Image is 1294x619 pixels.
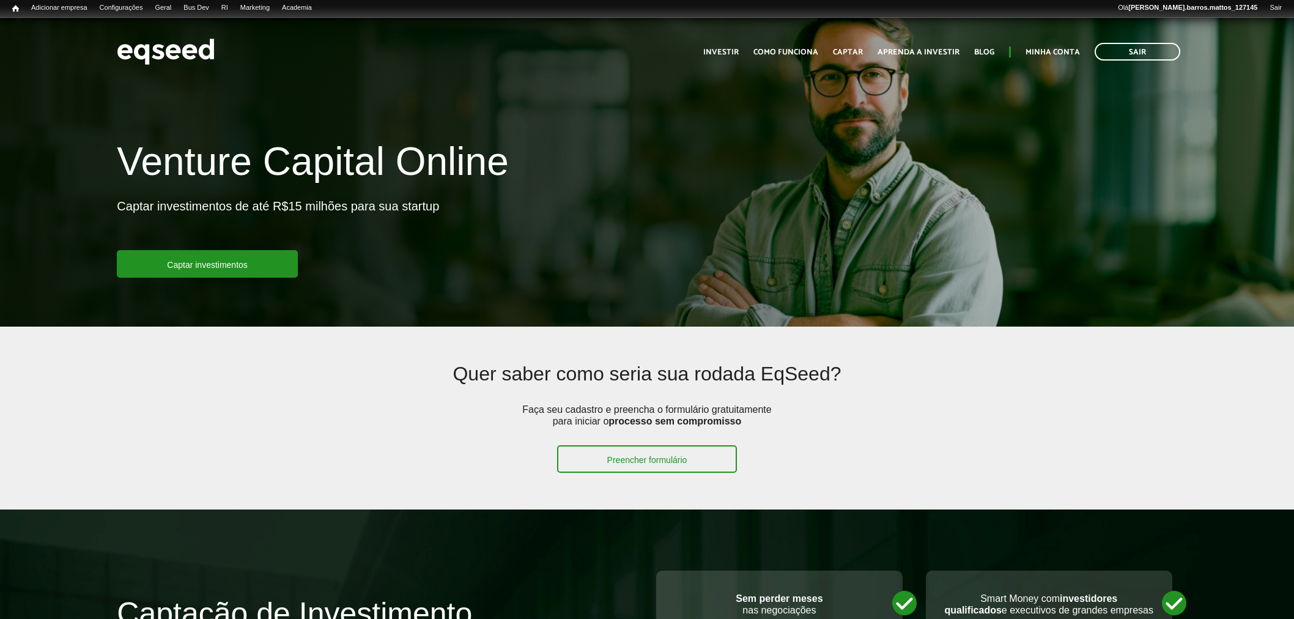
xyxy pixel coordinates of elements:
p: Smart Money com e executivos de grandes empresas [938,593,1160,616]
a: Início [6,3,25,15]
strong: Sem perder meses [736,593,823,604]
a: Preencher formulário [557,445,738,473]
a: Adicionar empresa [25,3,94,13]
a: Blog [974,48,994,56]
a: Sair [1095,43,1180,61]
h1: Venture Capital Online [117,140,508,189]
a: RI [215,3,234,13]
h2: Quer saber como seria sua rodada EqSeed? [225,363,1070,403]
a: Bus Dev [177,3,215,13]
a: Olá[PERSON_NAME].barros.mattos_127145 [1112,3,1263,13]
img: EqSeed [117,35,215,68]
p: Captar investimentos de até R$15 milhões para sua startup [117,199,439,250]
a: Sair [1263,3,1288,13]
a: Captar investimentos [117,250,298,278]
a: Academia [276,3,318,13]
span: Início [12,4,19,13]
strong: investidores qualificados [944,593,1117,615]
a: Aprenda a investir [878,48,959,56]
strong: [PERSON_NAME].barros.mattos_127145 [1128,4,1257,11]
a: Configurações [94,3,149,13]
strong: processo sem compromisso [608,416,741,426]
p: nas negociações [668,593,890,616]
a: Como funciona [753,48,818,56]
a: Investir [703,48,739,56]
a: Geral [149,3,177,13]
a: Minha conta [1026,48,1080,56]
p: Faça seu cadastro e preencha o formulário gratuitamente para iniciar o [519,404,775,445]
a: Marketing [234,3,276,13]
a: Captar [833,48,863,56]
